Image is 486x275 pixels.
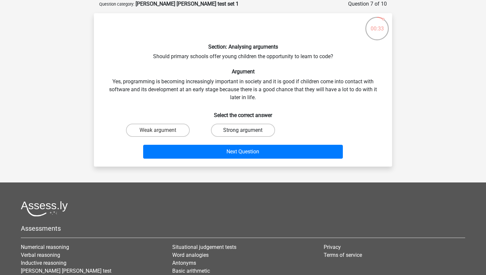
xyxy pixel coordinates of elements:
button: Next Question [143,145,343,159]
h6: Section: Analysing arguments [104,44,382,50]
a: Basic arithmetic [172,268,210,274]
a: Word analogies [172,252,209,258]
div: Should primary schools offer young children the opportunity to learn to code? Yes, programming is... [97,19,389,161]
a: Numerical reasoning [21,244,69,250]
small: Question category: [99,2,134,7]
a: [PERSON_NAME] [PERSON_NAME] test [21,268,111,274]
a: Verbal reasoning [21,252,60,258]
h6: Argument [104,68,382,75]
img: Assessly logo [21,201,68,216]
label: Strong argument [211,124,275,137]
a: Situational judgement tests [172,244,236,250]
a: Terms of service [324,252,362,258]
h5: Assessments [21,224,465,232]
a: Antonyms [172,260,196,266]
h6: Select the correct answer [104,107,382,118]
a: Privacy [324,244,341,250]
div: 00:33 [365,16,389,33]
strong: [PERSON_NAME] [PERSON_NAME] test set 1 [136,1,239,7]
a: Inductive reasoning [21,260,66,266]
label: Weak argument [126,124,190,137]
